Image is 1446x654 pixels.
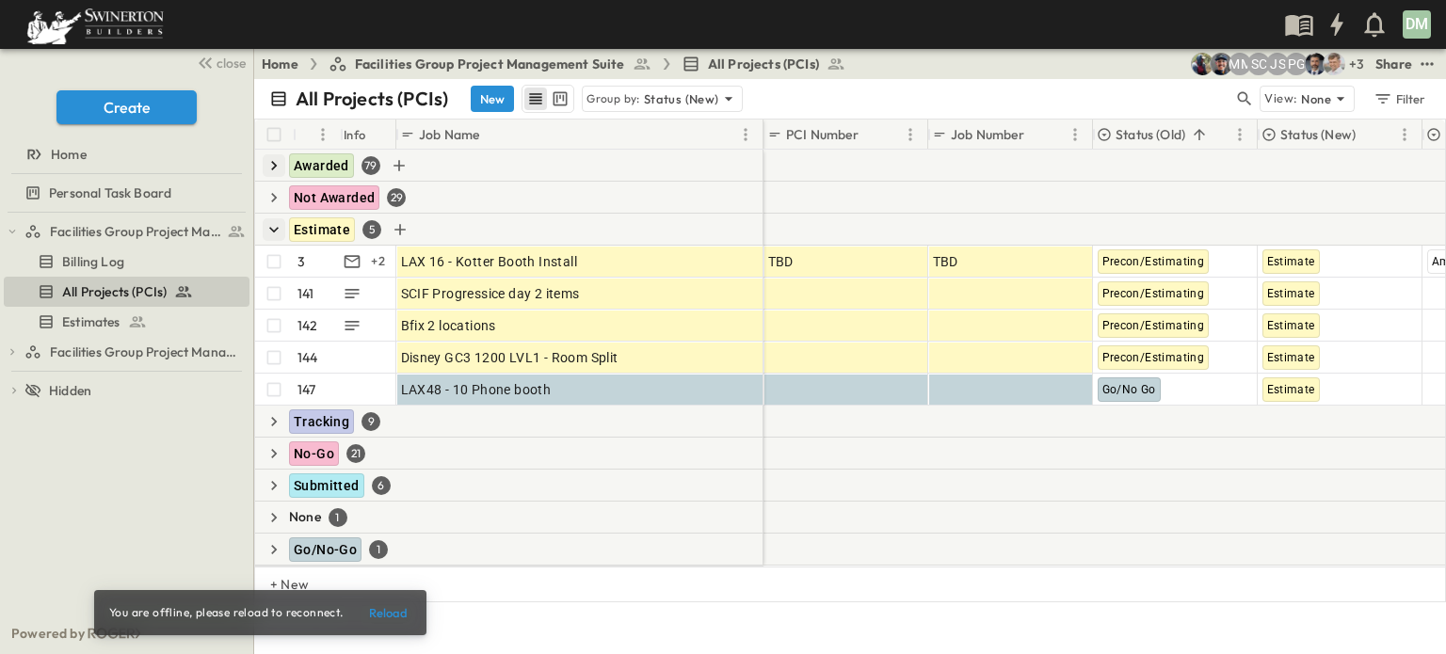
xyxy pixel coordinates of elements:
[49,183,171,202] span: Personal Task Board
[297,316,318,335] p: 142
[1064,123,1086,146] button: Menu
[4,216,249,247] div: Facilities Group Project Management Suitetest
[4,277,249,307] div: All Projects (PCIs)test
[293,120,340,150] div: #
[1102,287,1205,300] span: Precon/Estimating
[262,55,298,73] a: Home
[586,89,640,108] p: Group by:
[471,86,514,112] button: New
[359,598,419,628] button: Reload
[644,89,719,108] p: Status (New)
[1301,89,1331,108] p: None
[294,158,349,173] span: Awarded
[300,124,321,145] button: Sort
[1028,124,1049,145] button: Sort
[294,542,357,557] span: Go/No-Go
[1102,319,1205,332] span: Precon/Estimating
[786,125,859,144] p: PCI Number
[56,90,197,124] button: Create
[548,88,571,110] button: kanban view
[862,124,883,145] button: Sort
[1229,123,1251,146] button: Menu
[50,222,222,241] span: Facilities Group Project Management Suite
[312,123,334,146] button: Menu
[361,412,380,431] div: 9
[401,284,580,303] span: SCIF Progressice day 2 items
[329,508,347,527] div: 1
[297,380,316,399] p: 147
[682,55,845,73] a: All Projects (PCIs)
[296,86,448,112] p: All Projects (PCIs)
[294,414,349,429] span: Tracking
[297,348,318,367] p: 144
[50,343,242,361] span: Facilities Group Project Management Suite (Copy)
[4,337,249,367] div: Facilities Group Project Management Suite (Copy)test
[49,381,91,400] span: Hidden
[401,316,496,335] span: Bfix 2 locations
[1304,53,1326,75] img: Saul Zepeda (saul.zepeda@swinerton.com)
[4,307,249,337] div: Estimatestest
[289,507,321,526] p: None
[294,222,350,237] span: Estimate
[109,596,344,630] div: You are offline, please reload to reconnect.
[346,444,365,463] div: 21
[419,125,479,144] p: Job Name
[1210,53,1232,75] img: Mark Sotelo (mark.sotelo@swinerton.com)
[4,247,249,277] div: Billing Logtest
[1285,53,1308,75] div: Pat Gil (pgil@swinerton.com)
[23,5,168,44] img: 6c363589ada0b36f064d841b69d3a419a338230e66bb0a533688fa5cc3e9e735.png
[24,339,246,365] a: Facilities Group Project Management Suite (Copy)
[362,220,381,239] div: 5
[1264,88,1297,109] p: View:
[344,108,366,161] div: Info
[734,123,757,146] button: Menu
[1267,319,1315,332] span: Estimate
[933,252,958,271] span: TBD
[1102,383,1156,396] span: Go/No Go
[1229,53,1251,75] div: Monique Magallon (monique.magallon@swinerton.com)
[1102,351,1205,364] span: Precon/Estimating
[4,180,246,206] a: Personal Task Board
[62,312,120,331] span: Estimates
[62,252,124,271] span: Billing Log
[483,124,504,145] button: Sort
[951,125,1024,144] p: Job Number
[1247,53,1270,75] div: Sebastian Canal (sebastian.canal@swinerton.com)
[297,284,314,303] p: 141
[367,250,390,273] div: + 2
[1116,125,1185,144] p: Status (Old)
[270,575,281,594] p: + New
[401,252,578,271] span: LAX 16 - Kotter Booth Install
[369,540,388,559] div: 1
[1366,86,1431,112] button: Filter
[1393,123,1416,146] button: Menu
[522,85,574,113] div: table view
[294,478,360,493] span: Submitted
[1373,88,1426,109] div: Filter
[708,55,819,73] span: All Projects (PCIs)
[1267,383,1315,396] span: Estimate
[4,309,246,335] a: Estimates
[1403,10,1431,39] div: DM
[1102,255,1205,268] span: Precon/Estimating
[899,123,922,146] button: Menu
[51,145,87,164] span: Home
[294,446,334,461] span: No-Go
[189,49,249,75] button: close
[4,141,246,167] a: Home
[1191,53,1213,75] img: Joshua Whisenant (josh@tryroger.com)
[62,282,167,301] span: All Projects (PCIs)
[1189,124,1210,145] button: Sort
[524,88,547,110] button: row view
[1323,53,1345,75] img: Aaron Anderson (aaron.anderson@swinerton.com)
[297,252,305,271] p: 3
[768,252,794,271] span: TBD
[389,218,411,241] button: Add Row in Group
[1375,55,1412,73] div: Share
[24,218,246,245] a: Facilities Group Project Management Suite
[4,178,249,208] div: Personal Task Boardtest
[340,120,396,150] div: Info
[361,156,380,175] div: 79
[1267,255,1315,268] span: Estimate
[329,55,651,73] a: Facilities Group Project Management Suite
